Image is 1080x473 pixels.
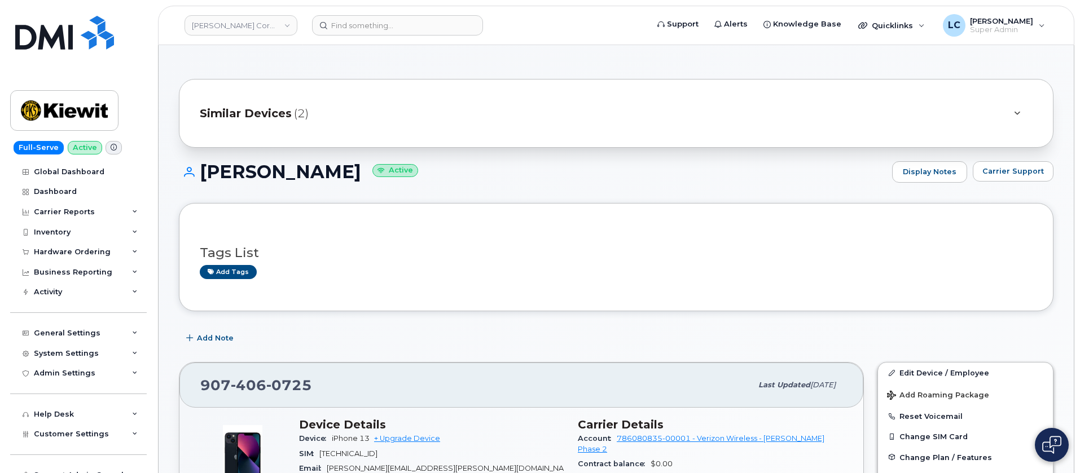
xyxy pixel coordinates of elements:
[810,381,836,389] span: [DATE]
[578,418,843,431] h3: Carrier Details
[578,434,824,453] a: 786080835-00001 - Verizon Wireless - [PERSON_NAME] Phase 2
[982,166,1044,176] span: Carrier Support
[374,434,440,443] a: + Upgrade Device
[197,333,234,343] span: Add Note
[319,449,377,458] span: [TECHNICAL_ID]
[200,265,257,279] a: Add tags
[299,464,327,472] span: Email
[266,377,312,394] span: 0725
[231,377,266,394] span: 406
[200,105,292,122] span: Similar Devices
[878,363,1053,383] a: Edit Device / Employee
[878,426,1053,447] button: Change SIM Card
[892,161,967,183] a: Display Notes
[973,161,1053,182] button: Carrier Support
[372,164,418,177] small: Active
[299,418,564,431] h3: Device Details
[299,434,332,443] span: Device
[578,434,617,443] span: Account
[299,449,319,458] span: SIM
[179,162,886,182] h1: [PERSON_NAME]
[899,453,992,461] span: Change Plan / Features
[578,459,651,468] span: Contract balance
[878,447,1053,467] button: Change Plan / Features
[758,381,810,389] span: Last updated
[1042,436,1061,454] img: Open chat
[200,377,312,394] span: 907
[179,328,243,348] button: Add Note
[878,383,1053,406] button: Add Roaming Package
[200,246,1033,260] h3: Tags List
[651,459,673,468] span: $0.00
[294,105,309,122] span: (2)
[887,391,989,401] span: Add Roaming Package
[878,406,1053,426] button: Reset Voicemail
[332,434,370,443] span: iPhone 13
